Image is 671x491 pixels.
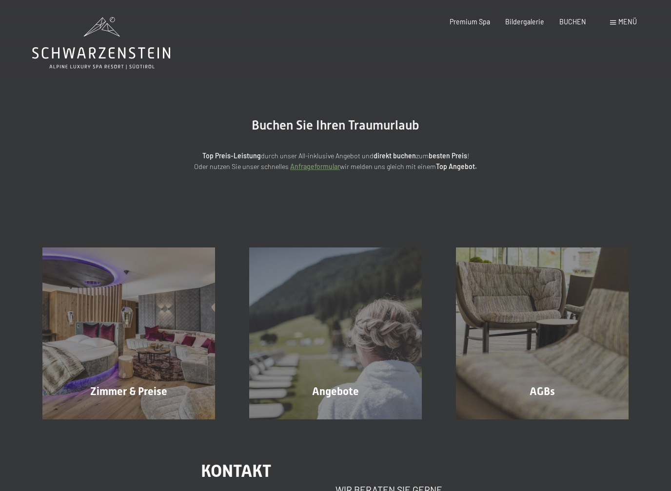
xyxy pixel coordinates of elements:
[505,18,544,26] a: Bildergalerie
[559,18,586,26] a: BUCHEN
[232,247,439,419] a: Buchung Angebote
[121,151,550,172] p: durch unser All-inklusive Angebot und zum ! Oder nutzen Sie unser schnelles wir melden uns gleich...
[530,385,555,397] span: AGBs
[25,247,232,419] a: Buchung Zimmer & Preise
[439,247,646,419] a: Buchung AGBs
[312,385,359,397] span: Angebote
[429,151,467,160] strong: besten Preis
[450,18,490,26] a: Premium Spa
[90,385,167,397] span: Zimmer & Preise
[202,151,261,160] strong: Top Preis-Leistung
[201,461,271,481] span: Kontakt
[252,118,419,132] span: Buchen Sie Ihren Traumurlaub
[436,162,477,170] strong: Top Angebot.
[290,162,340,170] a: Anfrageformular
[618,18,637,26] span: Menü
[374,151,416,160] strong: direkt buchen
